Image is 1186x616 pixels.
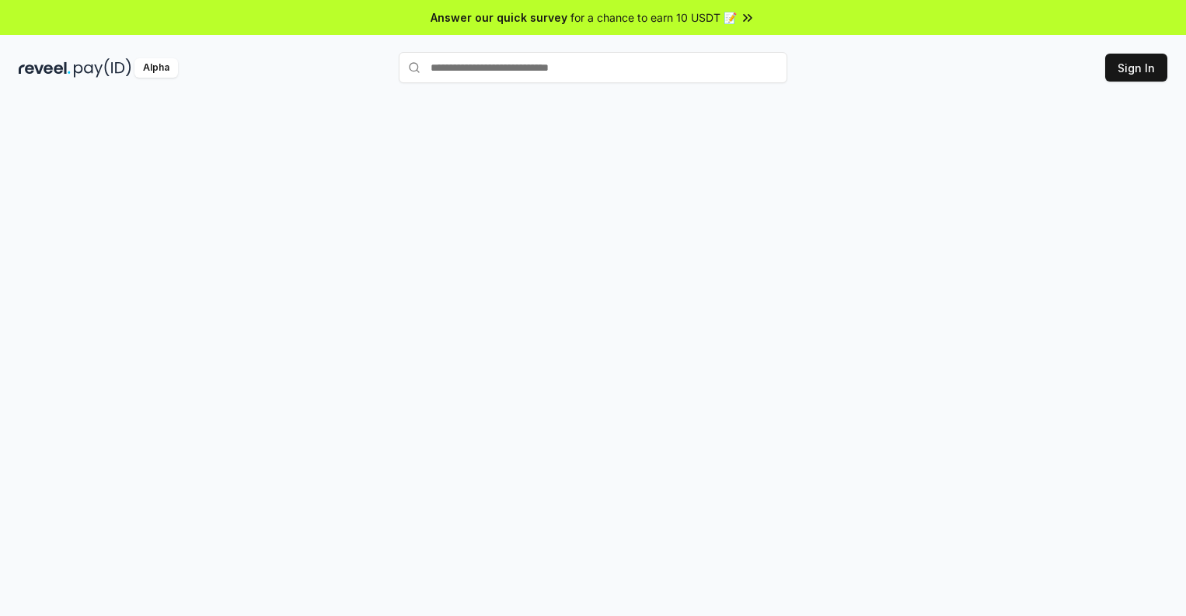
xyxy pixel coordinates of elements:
[1105,54,1167,82] button: Sign In
[570,9,737,26] span: for a chance to earn 10 USDT 📝
[74,58,131,78] img: pay_id
[19,58,71,78] img: reveel_dark
[134,58,178,78] div: Alpha
[431,9,567,26] span: Answer our quick survey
